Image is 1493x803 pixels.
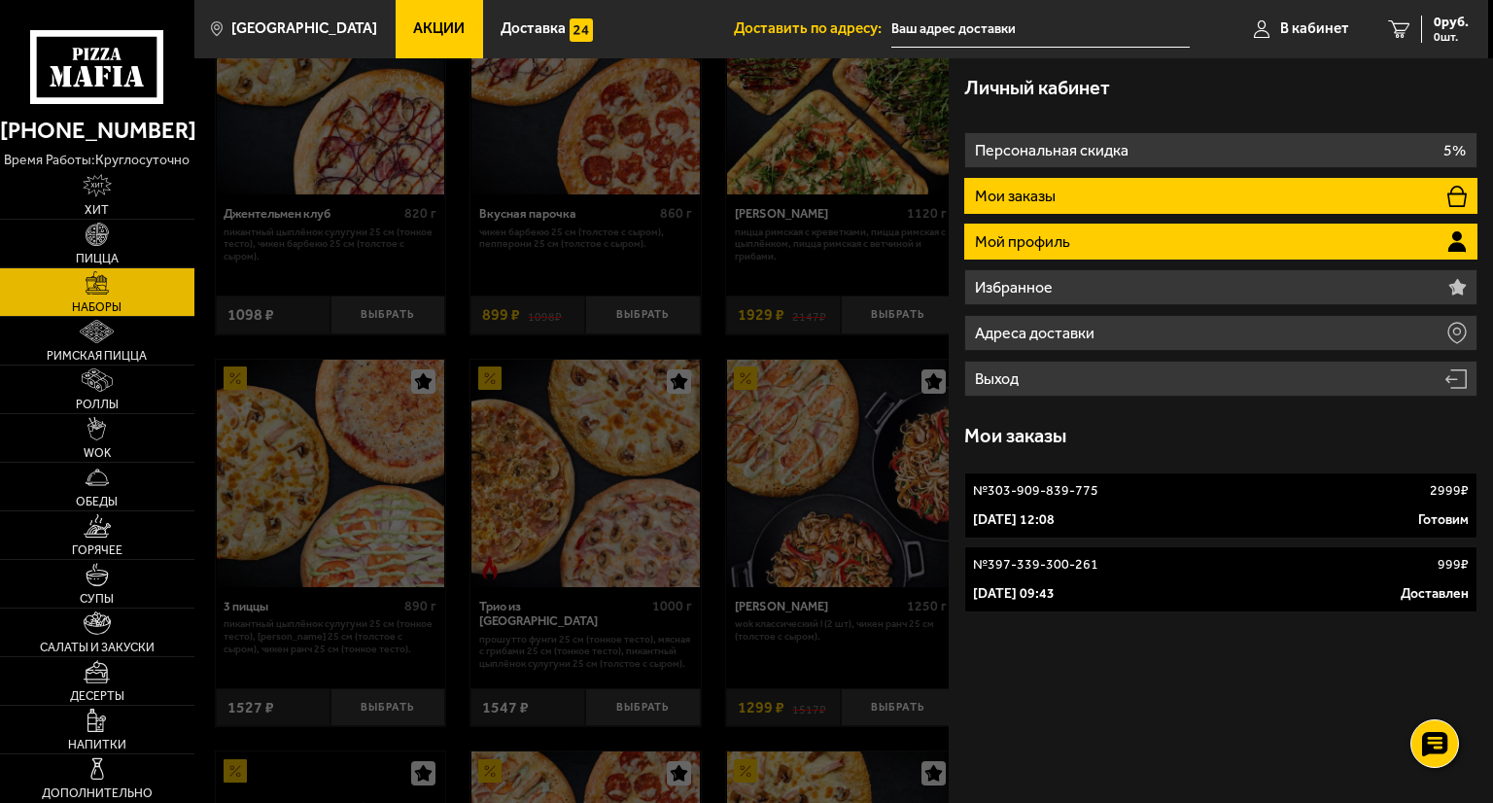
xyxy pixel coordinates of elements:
[42,787,153,799] span: Дополнительно
[76,399,119,410] span: Роллы
[975,326,1098,341] p: Адреса доставки
[72,301,122,313] span: Наборы
[80,593,114,605] span: Супы
[975,371,1023,387] p: Выход
[47,350,147,362] span: Римская пицца
[1418,510,1469,530] p: Готовим
[1280,21,1349,36] span: В кабинет
[76,253,119,264] span: Пицца
[975,143,1132,158] p: Персональная скидка
[1434,16,1469,29] span: 0 руб.
[964,546,1477,612] a: №397-339-300-261999₽[DATE] 09:43Доставлен
[413,21,465,36] span: Акции
[973,510,1055,530] p: [DATE] 12:08
[68,739,126,751] span: Напитки
[231,21,377,36] span: [GEOGRAPHIC_DATA]
[964,426,1066,445] h3: Мои заказы
[1401,584,1469,604] p: Доставлен
[1438,555,1469,575] p: 999 ₽
[975,234,1074,250] p: Мой профиль
[72,544,122,556] span: Горячее
[40,642,155,653] span: Салаты и закуски
[734,21,891,36] span: Доставить по адресу:
[70,690,124,702] span: Десерты
[1430,481,1469,501] p: 2999 ₽
[973,555,1098,575] p: № 397-339-300-261
[85,204,109,216] span: Хит
[891,12,1190,48] input: Ваш адрес доставки
[1443,143,1466,158] p: 5%
[501,21,566,36] span: Доставка
[76,496,118,507] span: Обеды
[964,78,1110,97] h3: Личный кабинет
[973,481,1098,501] p: № 303-909-839-775
[973,584,1055,604] p: [DATE] 09:43
[964,472,1477,539] a: №303-909-839-7752999₽[DATE] 12:08Готовим
[975,280,1057,296] p: Избранное
[1434,31,1469,43] span: 0 шт.
[84,447,111,459] span: WOK
[570,18,593,42] img: 15daf4d41897b9f0e9f617042186c801.svg
[975,189,1059,204] p: Мои заказы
